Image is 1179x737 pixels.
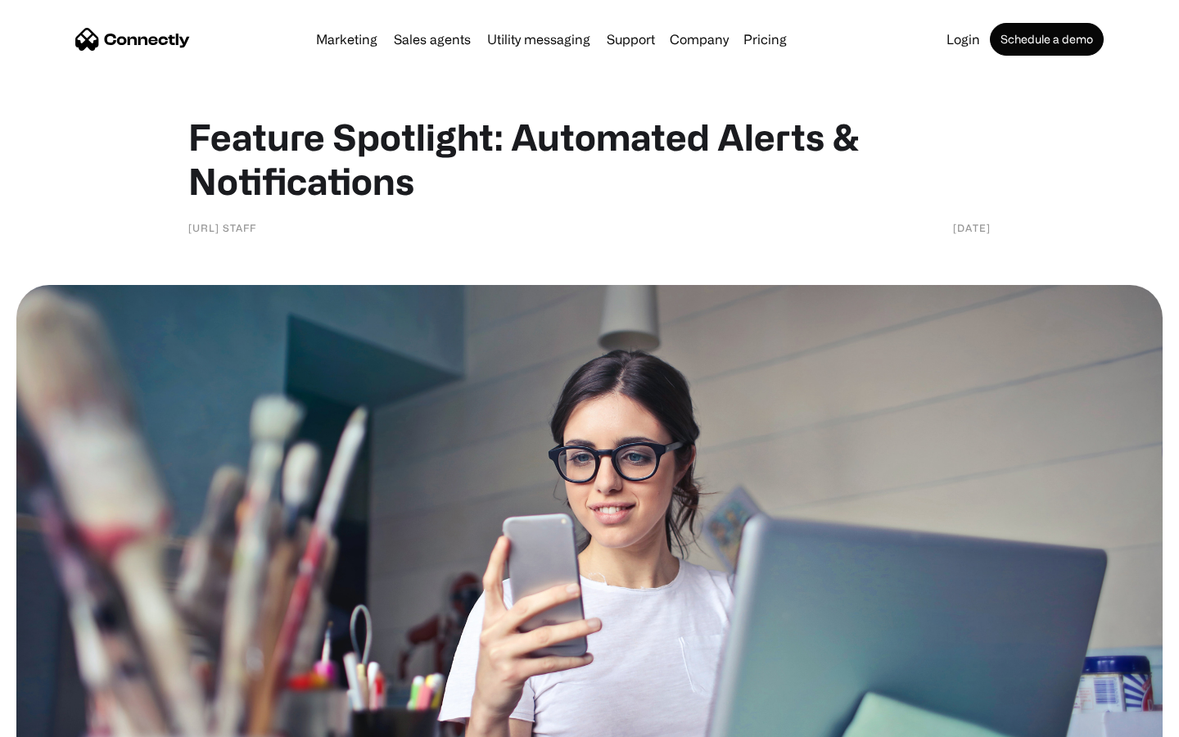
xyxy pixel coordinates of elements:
h1: Feature Spotlight: Automated Alerts & Notifications [188,115,991,203]
div: Company [670,28,729,51]
aside: Language selected: English [16,708,98,731]
a: Utility messaging [481,33,597,46]
div: [DATE] [953,219,991,236]
a: Pricing [737,33,793,46]
a: Support [600,33,662,46]
a: Login [940,33,987,46]
div: [URL] staff [188,219,256,236]
a: Sales agents [387,33,477,46]
a: Schedule a demo [990,23,1104,56]
a: Marketing [309,33,384,46]
ul: Language list [33,708,98,731]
